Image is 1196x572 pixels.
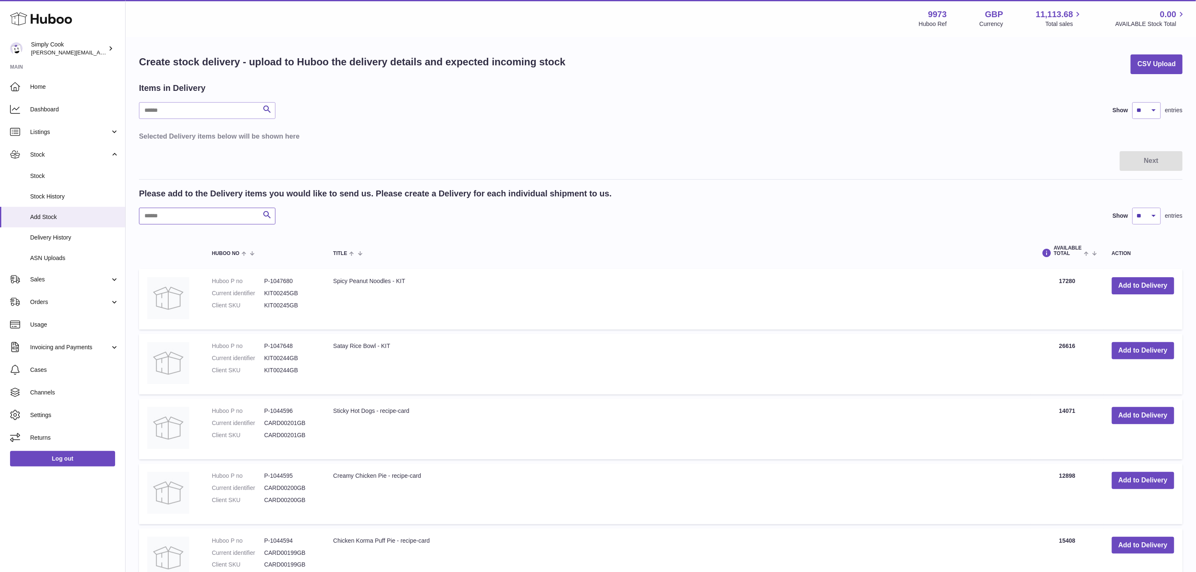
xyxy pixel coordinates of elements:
[10,451,115,466] a: Log out
[264,301,316,309] dd: KIT00245GB
[30,234,119,242] span: Delivery History
[264,484,316,492] dd: CARD00200GB
[212,301,264,309] dt: Client SKU
[30,83,119,91] span: Home
[212,366,264,374] dt: Client SKU
[30,298,110,306] span: Orders
[139,82,206,94] h2: Items in Delivery
[1036,9,1083,28] a: 11,113.68 Total sales
[212,419,264,427] dt: Current identifier
[30,172,119,180] span: Stock
[264,431,316,439] dd: CARD00201GB
[1165,212,1183,220] span: entries
[212,537,264,545] dt: Huboo P no
[30,128,110,136] span: Listings
[264,407,316,415] dd: P-1044596
[30,193,119,201] span: Stock History
[212,472,264,480] dt: Huboo P no
[1112,277,1174,294] button: Add to Delivery
[139,188,612,199] h2: Please add to the Delivery items you would like to send us. Please create a Delivery for each ind...
[1031,464,1103,524] td: 12898
[1113,106,1128,114] label: Show
[325,269,1031,330] td: Spicy Peanut Noodles - KIT
[30,366,119,374] span: Cases
[10,42,23,55] img: emma@simplycook.com
[30,389,119,397] span: Channels
[212,561,264,569] dt: Client SKU
[325,399,1031,459] td: Sticky Hot Dogs - recipe-card
[212,354,264,362] dt: Current identifier
[264,342,316,350] dd: P-1047648
[212,407,264,415] dt: Huboo P no
[928,9,947,20] strong: 9973
[30,254,119,262] span: ASN Uploads
[147,342,189,384] img: Satay Rice Bowl - KIT
[1031,334,1103,394] td: 26616
[31,41,106,57] div: Simply Cook
[264,289,316,297] dd: KIT00245GB
[1031,269,1103,330] td: 17280
[985,9,1003,20] strong: GBP
[325,464,1031,524] td: Creamy Chicken Pie - recipe-card
[919,20,947,28] div: Huboo Ref
[1112,407,1174,424] button: Add to Delivery
[212,431,264,439] dt: Client SKU
[147,277,189,319] img: Spicy Peanut Noodles - KIT
[264,419,316,427] dd: CARD00201GB
[212,484,264,492] dt: Current identifier
[147,407,189,449] img: Sticky Hot Dogs - recipe-card
[147,472,189,514] img: Creamy Chicken Pie - recipe-card
[212,342,264,350] dt: Huboo P no
[30,213,119,221] span: Add Stock
[264,277,316,285] dd: P-1047680
[212,549,264,557] dt: Current identifier
[1160,9,1176,20] span: 0.00
[212,251,239,256] span: Huboo no
[212,277,264,285] dt: Huboo P no
[1115,20,1186,28] span: AVAILABLE Stock Total
[264,472,316,480] dd: P-1044595
[1113,212,1128,220] label: Show
[1045,20,1083,28] span: Total sales
[264,496,316,504] dd: CARD00200GB
[264,549,316,557] dd: CARD00199GB
[333,251,347,256] span: Title
[31,49,168,56] span: [PERSON_NAME][EMAIL_ADDRESS][DOMAIN_NAME]
[980,20,1003,28] div: Currency
[212,496,264,504] dt: Client SKU
[1036,9,1073,20] span: 11,113.68
[264,561,316,569] dd: CARD00199GB
[212,289,264,297] dt: Current identifier
[1054,245,1082,256] span: AVAILABLE Total
[1165,106,1183,114] span: entries
[30,321,119,329] span: Usage
[264,537,316,545] dd: P-1044594
[264,354,316,362] dd: KIT00244GB
[1112,251,1174,256] div: Action
[30,276,110,283] span: Sales
[30,106,119,113] span: Dashboard
[264,366,316,374] dd: KIT00244GB
[30,343,110,351] span: Invoicing and Payments
[30,151,110,159] span: Stock
[1112,537,1174,554] button: Add to Delivery
[1131,54,1183,74] button: CSV Upload
[139,55,566,69] h1: Create stock delivery - upload to Huboo the delivery details and expected incoming stock
[1115,9,1186,28] a: 0.00 AVAILABLE Stock Total
[1112,342,1174,359] button: Add to Delivery
[30,411,119,419] span: Settings
[139,131,1183,141] h3: Selected Delivery items below will be shown here
[1112,472,1174,489] button: Add to Delivery
[30,434,119,442] span: Returns
[1031,399,1103,459] td: 14071
[325,334,1031,394] td: Satay Rice Bowl - KIT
